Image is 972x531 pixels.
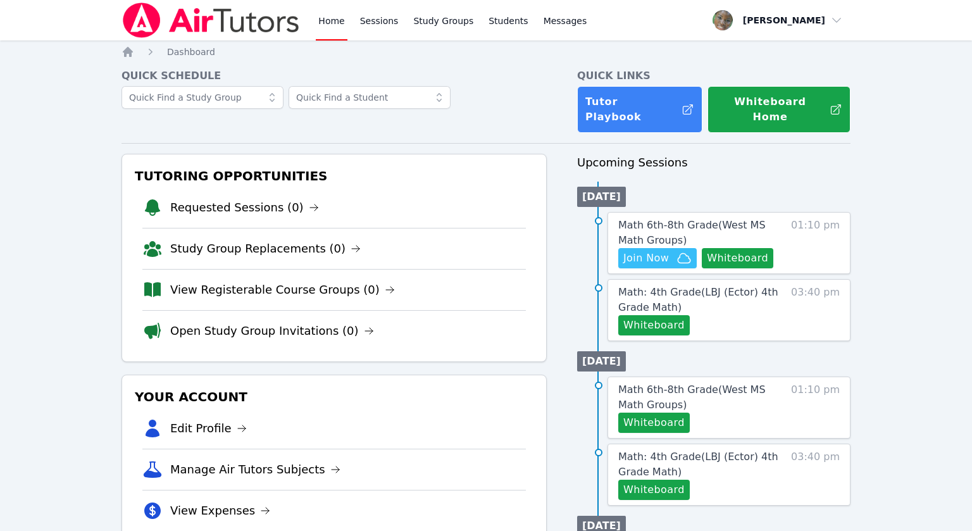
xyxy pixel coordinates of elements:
[167,47,215,57] span: Dashboard
[121,3,301,38] img: Air Tutors
[791,382,840,433] span: 01:10 pm
[618,449,785,480] a: Math: 4th Grade(LBJ (Ector) 4th Grade Math)
[618,219,766,246] span: Math 6th-8th Grade ( West MS Math Groups )
[618,285,785,315] a: Math: 4th Grade(LBJ (Ector) 4th Grade Math)
[618,315,690,335] button: Whiteboard
[618,451,778,478] span: Math: 4th Grade ( LBJ (Ector) 4th Grade Math )
[618,382,785,413] a: Math 6th-8th Grade(West MS Math Groups)
[132,165,536,187] h3: Tutoring Opportunities
[618,480,690,500] button: Whiteboard
[170,502,270,520] a: View Expenses
[577,86,702,133] a: Tutor Playbook
[623,251,669,266] span: Join Now
[167,46,215,58] a: Dashboard
[121,68,547,84] h4: Quick Schedule
[791,218,840,268] span: 01:10 pm
[170,281,395,299] a: View Registerable Course Groups (0)
[132,385,536,408] h3: Your Account
[289,86,451,109] input: Quick Find a Student
[618,286,778,313] span: Math: 4th Grade ( LBJ (Ector) 4th Grade Math )
[121,86,283,109] input: Quick Find a Study Group
[618,218,785,248] a: Math 6th-8th Grade(West MS Math Groups)
[577,351,626,372] li: [DATE]
[121,46,850,58] nav: Breadcrumb
[791,449,840,500] span: 03:40 pm
[618,248,697,268] button: Join Now
[170,461,340,478] a: Manage Air Tutors Subjects
[170,199,319,216] a: Requested Sessions (0)
[577,68,850,84] h4: Quick Links
[577,187,626,207] li: [DATE]
[170,420,247,437] a: Edit Profile
[618,384,766,411] span: Math 6th-8th Grade ( West MS Math Groups )
[707,86,850,133] button: Whiteboard Home
[791,285,840,335] span: 03:40 pm
[618,413,690,433] button: Whiteboard
[702,248,773,268] button: Whiteboard
[577,154,850,172] h3: Upcoming Sessions
[170,322,374,340] a: Open Study Group Invitations (0)
[170,240,361,258] a: Study Group Replacements (0)
[544,15,587,27] span: Messages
